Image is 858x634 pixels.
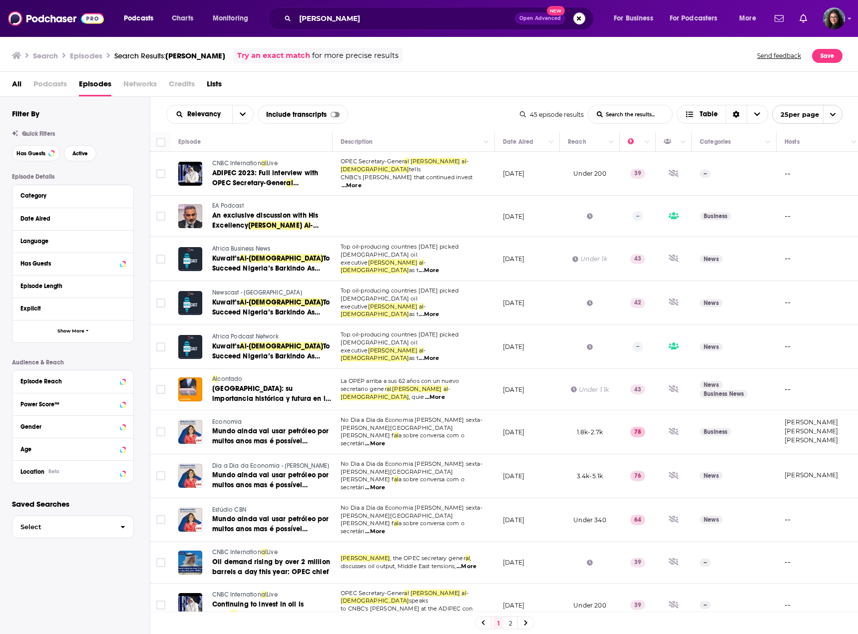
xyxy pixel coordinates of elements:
[156,471,165,480] span: Toggle select row
[664,136,678,148] div: Has Guests
[365,528,385,536] span: ...More
[261,549,267,556] span: al
[677,136,689,148] button: Column Actions
[312,50,399,61] span: for more precise results
[823,7,845,29] button: Show profile menu
[630,384,645,394] p: 43
[341,339,418,354] span: [DEMOGRAPHIC_DATA] oil executive
[341,520,394,527] span: [PERSON_NAME] f
[20,257,125,270] button: Has Guests
[124,11,153,25] span: Podcasts
[419,311,439,318] span: ...More
[249,298,323,307] span: [DEMOGRAPHIC_DATA]
[785,471,838,479] a: [PERSON_NAME]
[240,298,246,307] span: Al
[677,105,768,124] button: Choose View
[79,76,111,96] a: Episodes
[568,136,586,148] div: Reach
[341,295,418,310] span: [DEMOGRAPHIC_DATA] oil executive
[212,289,331,298] a: Newscast - [GEOGRAPHIC_DATA]
[503,169,524,178] p: [DATE]
[212,600,304,619] span: Continuing to invest in oil is 'critic
[212,427,329,465] span: Mundo ainda vai usar petróleo por muitos anos mas é possível explorar com menos [PERSON_NAME] amb...
[261,160,267,167] span: al
[700,170,711,178] p: --
[670,11,718,25] span: For Podcasters
[156,427,165,436] span: Toggle select row
[114,51,225,60] div: Search Results:
[212,470,331,490] a: Mundo ainda vai usar petróleo por muitos anos mas é possível explorar com menos [PERSON_NAME] amb...
[206,10,261,26] button: open menu
[632,342,643,352] p: --
[341,520,464,535] span: a sobre conversa com o secretári
[156,558,165,567] span: Toggle select row
[470,555,471,562] span: ,
[573,516,606,524] span: Under 340
[212,558,330,576] span: Oil demand rising by over 2 million barrels a day this year: OPEC chief
[409,393,424,400] span: , quie
[286,179,293,187] span: al
[156,515,165,524] span: Toggle select row
[212,610,330,629] span: ly important' for the future: OPEC Secretary-Gener
[700,428,731,436] a: Business
[212,298,330,326] span: To Succeed Nigeria’s Barkindo As OPEC Secretary-Gener
[156,342,165,351] span: Toggle select row
[503,342,524,351] p: [DATE]
[419,347,424,354] span: al
[394,432,399,439] span: al
[212,245,331,254] a: Africa Business News
[823,7,845,29] span: Logged in as SiobhanvanWyk
[605,136,617,148] button: Column Actions
[212,384,331,404] a: [GEOGRAPHIC_DATA]: su importancia histórica y futura en la OPEP
[212,341,331,361] a: Kuwait’sAl-[DEMOGRAPHIC_DATA]To Succeed Nigeria’s Barkindo As OPEC Secretary-Gener
[20,215,119,222] div: Date Aired
[277,7,603,30] div: Search podcasts, credits, & more...
[22,130,55,137] span: Quick Filters
[443,385,448,392] span: al
[796,10,811,27] a: Show notifications dropdown
[267,160,278,167] span: Live
[57,328,84,334] span: Show More
[20,212,125,225] button: Date Aired
[212,202,244,209] span: EA Podcast
[700,212,731,220] a: Business
[72,151,88,156] span: Active
[700,381,723,389] a: News
[700,255,723,263] a: News
[12,359,134,366] p: Audience & Reach
[424,303,426,310] span: -
[212,202,331,211] a: EA Podcast
[33,51,58,60] h3: Search
[341,243,458,250] span: Top oil-producing countries [DATE] picked
[20,260,117,267] div: Has Guests
[212,254,240,263] span: Kuwait’s
[212,298,331,317] a: Kuwait’sAl-[DEMOGRAPHIC_DATA]To Succeed Nigeria’s Barkindo As OPEC Secretary-Gener
[630,254,645,264] p: 43
[212,557,331,577] a: Oil demand rising by over 2 million barrels a day this year: OPEC chief
[20,189,125,202] button: Category
[156,212,165,221] span: Toggle select row
[230,610,237,619] span: al
[368,259,418,266] span: [PERSON_NAME]
[247,254,249,263] span: -
[20,283,119,290] div: Episode Length
[165,10,199,26] a: Charts
[12,145,60,161] button: Has Guests
[630,558,645,568] p: 39
[700,390,748,398] a: Business News
[295,10,515,26] input: Search podcasts, credits, & more...
[267,549,278,556] span: Live
[212,418,242,425] span: Economia
[700,111,718,118] span: Table
[754,48,804,63] button: Send feedback
[20,468,44,475] span: Location
[212,211,331,231] a: An exclusive discussion with His Excellency[PERSON_NAME]Al-
[785,136,800,148] div: Hosts
[248,221,302,230] span: [PERSON_NAME]
[261,591,267,598] span: al
[630,298,645,308] p: 42
[503,558,524,567] p: [DATE]
[341,432,464,447] span: a sobre conversa com o secretári
[614,11,653,25] span: For Business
